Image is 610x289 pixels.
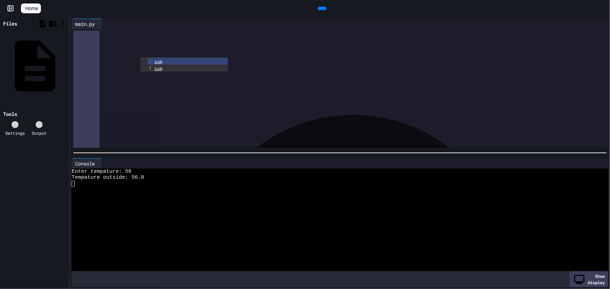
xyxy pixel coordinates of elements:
div: Settings [5,130,25,136]
div: main.py [72,20,98,28]
a: Home [21,3,41,13]
div: Console [72,160,98,167]
span: Home [25,5,38,12]
span: Tempature outside: 56.0 [72,175,144,180]
div: Output [32,130,46,136]
div: Console [72,158,102,169]
div: Files [3,20,17,27]
div: main.py [72,18,102,29]
span: Enter tempature: 56 [72,169,131,175]
div: Tools [3,110,17,118]
div: Show display [570,271,608,287]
